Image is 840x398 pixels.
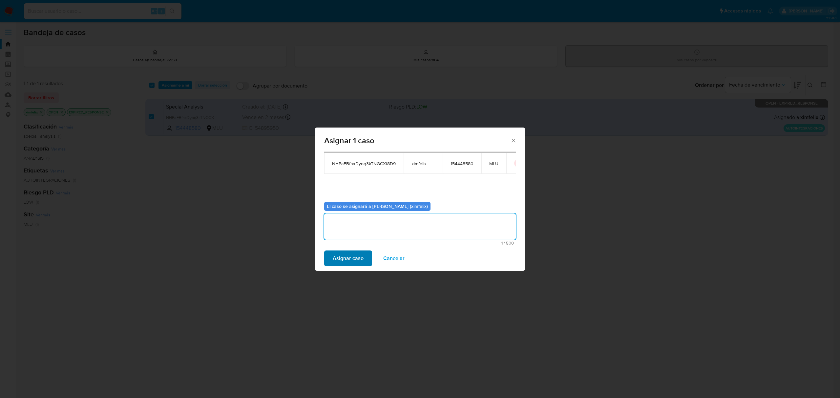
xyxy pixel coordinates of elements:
span: 154448580 [451,161,473,167]
span: ximfelix [411,161,435,167]
button: Asignar caso [324,250,372,266]
span: Máximo 500 caracteres [326,241,514,245]
span: Asignar caso [333,251,364,266]
button: Cancelar [375,250,413,266]
b: El caso se asignará a [PERSON_NAME] (ximfelix) [327,203,428,209]
div: assign-modal [315,128,525,271]
span: Cancelar [383,251,405,266]
span: MLU [489,161,498,167]
button: Cerrar ventana [510,137,516,143]
span: NHPaFBfnxDyoq3kTNGCXt8D9 [332,161,396,167]
span: Asignar 1 caso [324,137,510,145]
button: icon-button [514,159,522,167]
